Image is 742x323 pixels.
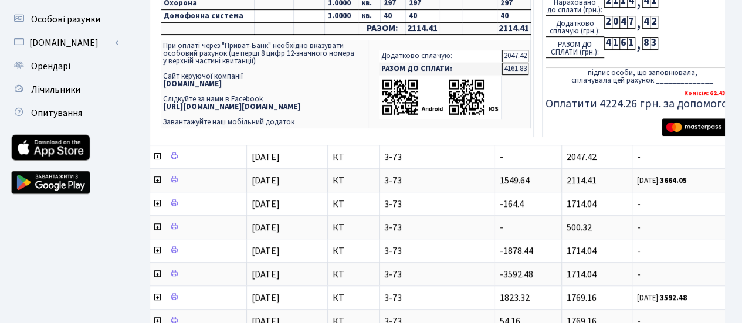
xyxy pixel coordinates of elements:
h5: Оплатити 4224.26 грн. за допомогою: [546,97,739,111]
div: 4 [619,16,627,29]
a: Лічильники [6,78,123,101]
b: 3664.05 [660,175,687,186]
td: Додатково сплачую: [379,50,502,62]
td: 2114.41 [497,22,531,35]
span: - [499,221,503,234]
td: 2047.42 [502,50,528,62]
span: 1714.04 [567,198,597,210]
div: , [635,16,642,29]
span: Лічильники [31,83,80,96]
span: [DATE] [252,174,280,187]
td: 2114.41 [406,22,439,35]
td: 40 [406,9,439,22]
td: 40 [381,9,406,22]
span: КТ [333,199,374,209]
span: - [499,151,503,164]
span: 3-73 [384,246,489,256]
td: 4161.83 [502,63,528,75]
div: РАЗОМ ДО СПЛАТИ (грн.): [546,37,604,58]
span: 1769.16 [567,291,597,304]
div: 1 [612,37,619,50]
td: РАЗОМ ДО СПЛАТИ: [379,63,502,75]
span: 3-73 [384,293,489,302]
span: [DATE] [252,198,280,210]
span: 1714.04 [567,268,597,281]
span: 3-73 [384,199,489,209]
img: apps-qrcodes.png [381,78,499,116]
span: КТ [333,270,374,279]
a: Особові рахунки [6,8,123,31]
span: 2114.41 [567,174,597,187]
span: Опитування [31,107,82,120]
a: Опитування [6,101,123,125]
span: 3-73 [384,176,489,185]
span: 3-73 [384,270,489,279]
small: [DATE]: [637,293,687,303]
div: Додатково сплачую (грн.): [546,16,604,37]
span: [DATE] [252,244,280,257]
div: 0 [612,16,619,29]
div: 4 [642,16,650,29]
b: 3592.48 [660,293,687,303]
div: 8 [642,37,650,50]
span: КТ [333,176,374,185]
td: При оплаті через "Приват-Банк" необхідно вказувати особовий рахунок (це перші 8 цифр 12-значного ... [161,40,368,128]
span: -1878.44 [499,244,533,257]
div: 7 [627,16,635,29]
div: 4 [604,37,612,50]
b: Комісія: 62.43 грн. [684,89,739,97]
small: [DATE]: [637,175,687,186]
span: 1823.32 [499,291,529,304]
div: 2 [604,16,612,29]
span: 2047.42 [567,151,597,164]
div: 3 [650,37,658,50]
div: , [635,37,642,50]
span: [DATE] [252,291,280,304]
span: [DATE] [252,221,280,234]
a: Орендарі [6,55,123,78]
span: [DATE] [252,151,280,164]
img: Masterpass [662,118,736,136]
div: підпис особи, що заповнювала, сплачувала цей рахунок ______________ [546,67,739,84]
span: Орендарі [31,60,70,73]
span: КТ [333,293,374,302]
span: КТ [333,223,374,232]
td: РАЗОМ: [358,22,406,35]
span: Особові рахунки [31,13,100,26]
td: Домофонна система [161,9,255,22]
span: 500.32 [567,221,592,234]
div: 6 [619,37,627,50]
span: -3592.48 [499,268,533,281]
span: 1714.04 [567,244,597,257]
span: КТ [333,246,374,256]
td: 1.0000 [325,9,358,22]
b: [URL][DOMAIN_NAME][DOMAIN_NAME] [163,101,300,112]
span: 1549.64 [499,174,529,187]
span: -164.4 [499,198,523,210]
span: 3-73 [384,223,489,232]
b: [DOMAIN_NAME] [163,79,222,89]
a: [DOMAIN_NAME] [6,31,123,55]
span: [DATE] [252,268,280,281]
td: кв. [358,9,381,22]
span: 3-73 [384,152,489,162]
td: 40 [497,9,531,22]
span: КТ [333,152,374,162]
div: 2 [650,16,658,29]
div: 1 [627,37,635,50]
